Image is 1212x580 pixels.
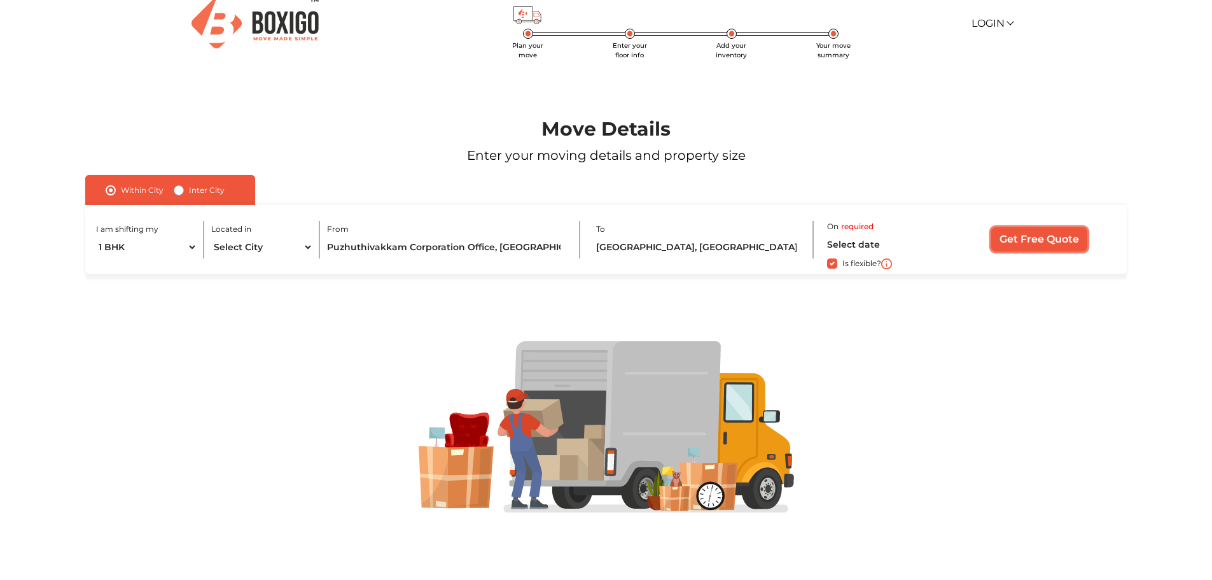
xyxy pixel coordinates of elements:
[512,41,543,59] span: Plan your move
[121,183,164,198] label: Within City
[48,146,1164,165] p: Enter your moving details and property size
[716,41,747,59] span: Add your inventory
[827,221,839,232] label: On
[596,223,605,235] label: To
[48,118,1164,141] h1: Move Details
[327,223,349,235] label: From
[613,41,647,59] span: Enter your floor info
[96,223,158,235] label: I am shifting my
[211,223,251,235] label: Located in
[881,258,892,269] img: i
[816,41,851,59] span: Your move summary
[827,234,947,256] input: Select date
[972,17,1012,29] a: Login
[596,236,800,258] input: Locality
[189,183,225,198] label: Inter City
[991,227,1087,251] input: Get Free Quote
[327,236,566,258] input: Locality
[841,221,874,232] label: required
[842,256,881,269] label: Is flexible?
